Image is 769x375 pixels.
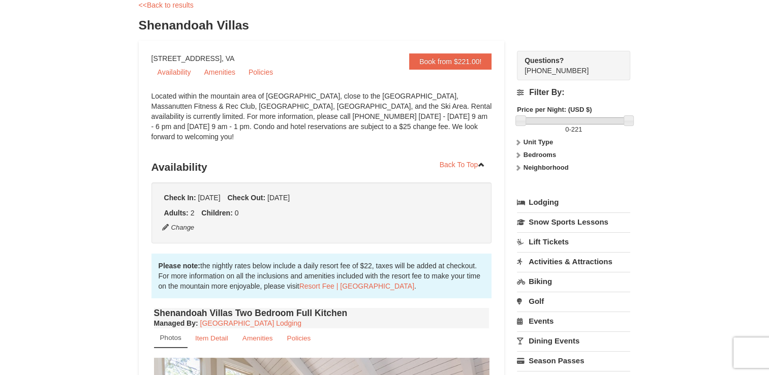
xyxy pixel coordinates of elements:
[565,126,569,133] span: 0
[517,272,630,291] a: Biking
[198,65,241,80] a: Amenities
[299,282,414,290] a: Resort Fee | [GEOGRAPHIC_DATA]
[242,65,279,80] a: Policies
[525,55,612,75] span: [PHONE_NUMBER]
[154,308,489,318] h4: Shenandoah Villas Two Bedroom Full Kitchen
[517,88,630,97] h4: Filter By:
[517,232,630,251] a: Lift Tickets
[517,212,630,231] a: Snow Sports Lessons
[154,319,196,327] span: Managed By
[267,194,290,202] span: [DATE]
[151,254,492,298] div: the nightly rates below include a daily resort fee of $22, taxes will be added at checkout. For m...
[517,193,630,211] a: Lodging
[151,157,492,177] h3: Availability
[524,138,553,146] strong: Unit Type
[139,1,194,9] a: <<Back to results
[198,194,220,202] span: [DATE]
[154,319,198,327] strong: :
[280,328,317,348] a: Policies
[139,15,631,36] h3: Shenandoah Villas
[409,53,491,70] a: Book from $221.00!
[154,328,188,348] a: Photos
[517,351,630,370] a: Season Passes
[517,252,630,271] a: Activities & Attractions
[201,209,232,217] strong: Children:
[227,194,265,202] strong: Check Out:
[525,56,564,65] strong: Questions?
[151,65,197,80] a: Availability
[517,124,630,135] label: -
[287,334,311,342] small: Policies
[242,334,273,342] small: Amenities
[433,157,492,172] a: Back To Top
[524,164,569,171] strong: Neighborhood
[164,209,189,217] strong: Adults:
[151,91,492,152] div: Located within the mountain area of [GEOGRAPHIC_DATA], close to the [GEOGRAPHIC_DATA], Massanutte...
[160,334,181,341] small: Photos
[200,319,301,327] a: [GEOGRAPHIC_DATA] Lodging
[517,331,630,350] a: Dining Events
[571,126,582,133] span: 221
[517,292,630,310] a: Golf
[164,194,196,202] strong: Check In:
[517,106,592,113] strong: Price per Night: (USD $)
[517,311,630,330] a: Events
[235,209,239,217] span: 0
[195,334,228,342] small: Item Detail
[162,222,195,233] button: Change
[189,328,235,348] a: Item Detail
[191,209,195,217] span: 2
[159,262,200,270] strong: Please note:
[236,328,280,348] a: Amenities
[524,151,556,159] strong: Bedrooms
